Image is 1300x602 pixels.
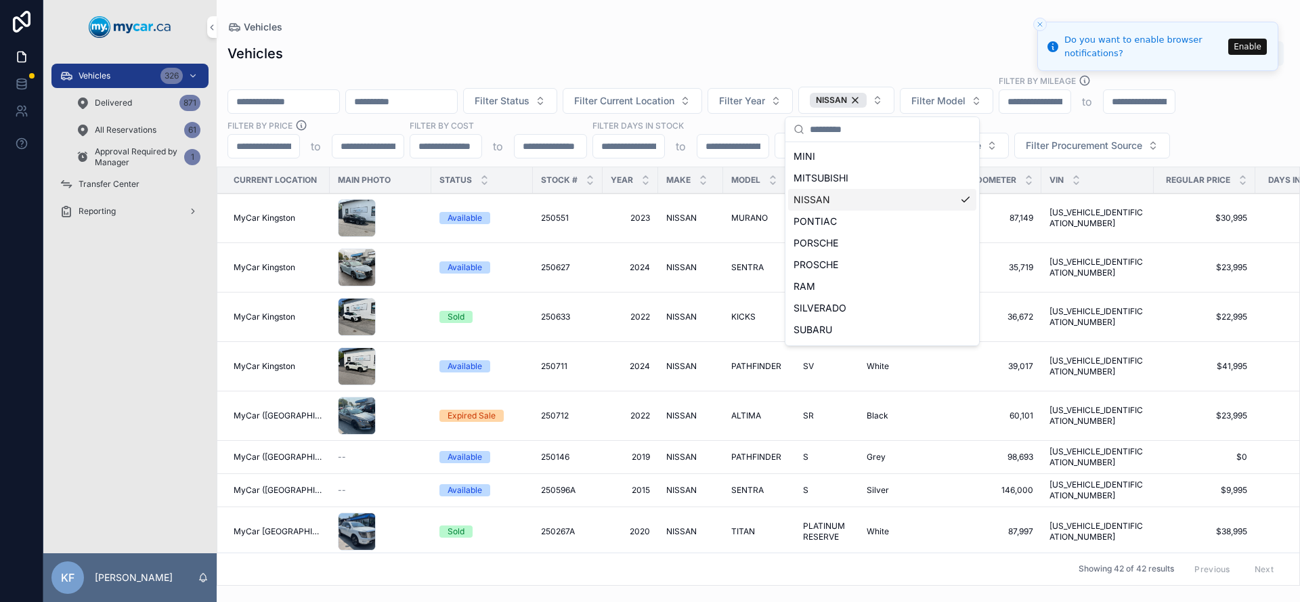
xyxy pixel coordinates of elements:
button: Unselect 12 [810,93,867,108]
span: $38,995 [1162,526,1247,537]
span: Black [867,410,888,421]
span: All Reservations [95,125,156,135]
span: 2023 [611,213,650,223]
a: 98,693 [970,452,1033,463]
a: 250711 [541,361,594,372]
span: MyCar Kingston [234,213,295,223]
span: SENTRA [731,485,764,496]
a: $41,995 [1162,361,1247,372]
span: Odometer [970,175,1016,186]
span: 250267A [541,526,575,537]
span: Stock # [541,175,578,186]
span: Showing 42 of 42 results [1079,564,1174,575]
span: 250146 [541,452,569,463]
div: Available [448,484,482,496]
span: TESLA [794,345,823,358]
span: 250633 [541,311,570,322]
span: S [803,452,808,463]
a: 250596A [541,485,594,496]
span: Filter Status [475,94,529,108]
a: ALTIMA [731,410,787,421]
a: Transfer Center [51,172,209,196]
div: Available [448,261,482,274]
div: Do you want to enable browser notifications? [1064,33,1224,60]
span: PLATINUM RESERVE [803,521,850,542]
span: White [867,526,889,537]
h1: Vehicles [227,44,283,63]
button: Select Button [463,88,557,114]
a: 146,000 [970,485,1033,496]
a: $30,995 [1162,213,1247,223]
span: [US_VEHICLE_IDENTIFICATION_NUMBER] [1049,257,1146,278]
label: FILTER BY PRICE [227,119,292,131]
span: MyCar ([GEOGRAPHIC_DATA]) [234,485,322,496]
a: $22,995 [1162,311,1247,322]
a: 2024 [611,361,650,372]
div: 1 [184,149,200,165]
a: MURANO [731,213,787,223]
span: 35,719 [970,262,1033,273]
label: Filter By Mileage [999,74,1076,87]
a: White [867,526,954,537]
span: Main Photo [338,175,391,186]
p: [PERSON_NAME] [95,571,173,584]
a: NISSAN [666,213,715,223]
span: MITSUBISHI [794,171,848,185]
span: [US_VEHICLE_IDENTIFICATION_NUMBER] [1049,306,1146,328]
a: Silver [867,485,954,496]
span: Vehicles [79,70,110,81]
a: Black [867,410,954,421]
a: SENTRA [731,262,787,273]
a: 2024 [611,262,650,273]
span: White [867,361,889,372]
img: App logo [89,16,171,38]
a: Sold [439,525,525,538]
a: Reporting [51,199,209,223]
a: 2015 [611,485,650,496]
span: 39,017 [970,361,1033,372]
span: PATHFINDER [731,361,781,372]
p: to [676,138,686,154]
a: PATHFINDER [731,452,787,463]
span: NISSAN [666,361,697,372]
div: Sold [448,311,464,323]
span: [US_VEHICLE_IDENTIFICATION_NUMBER] [1049,521,1146,542]
a: [US_VEHICLE_IDENTIFICATION_NUMBER] [1049,356,1146,377]
span: NISSAN [816,95,847,106]
a: 87,997 [970,526,1033,537]
button: Select Button [900,88,993,114]
span: Transfer Center [79,179,139,190]
a: Available [439,360,525,372]
span: Approval Required by Manager [95,146,179,168]
a: MyCar ([GEOGRAPHIC_DATA]) [234,452,322,463]
a: 87,149 [970,213,1033,223]
span: TITAN [731,526,755,537]
span: KICKS [731,311,756,322]
span: Status [439,175,472,186]
a: $23,995 [1162,262,1247,273]
span: Reporting [79,206,116,217]
a: [US_VEHICLE_IDENTIFICATION_NUMBER] [1049,207,1146,229]
a: 250633 [541,311,594,322]
span: SV [803,361,814,372]
a: -- [338,485,423,496]
span: PONTIAC [794,215,837,228]
span: NISSAN [666,311,697,322]
a: Available [439,212,525,224]
a: Available [439,484,525,496]
a: [US_VEHICLE_IDENTIFICATION_NUMBER] [1049,446,1146,468]
span: MyCar [GEOGRAPHIC_DATA] [234,526,322,537]
a: 2022 [611,311,650,322]
div: Available [448,360,482,372]
a: -- [338,452,423,463]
